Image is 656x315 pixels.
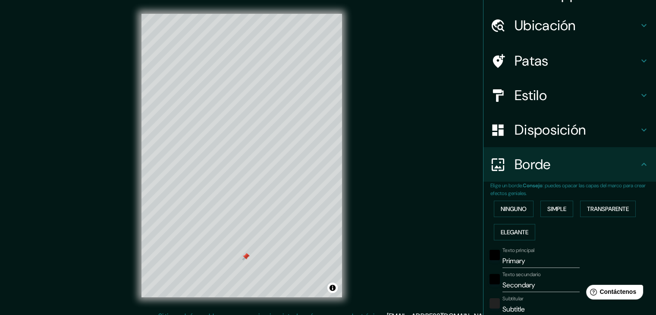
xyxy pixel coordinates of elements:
button: negro [490,250,500,260]
font: Simple [547,205,566,213]
div: Ubicación [483,8,656,43]
font: Texto secundario [502,271,541,278]
font: Disposición [515,121,586,139]
button: negro [490,274,500,284]
div: Borde [483,147,656,182]
div: Disposición [483,113,656,147]
button: color-222222 [490,298,500,309]
font: Transparente [587,205,629,213]
button: Transparente [580,201,636,217]
font: Ubicación [515,16,576,35]
font: Estilo [515,86,547,104]
font: Consejo [523,182,543,189]
font: Subtitular [502,295,524,302]
font: Ninguno [501,205,527,213]
font: Borde [515,155,551,173]
button: Simple [540,201,573,217]
font: Texto principal [502,247,534,254]
button: Activar o desactivar atribución [327,283,338,293]
div: Patas [483,44,656,78]
iframe: Lanzador de widgets de ayuda [579,281,647,306]
button: Elegante [494,224,535,240]
font: Patas [515,52,549,70]
font: : puedes opacar las capas del marco para crear efectos geniales. [490,182,646,197]
button: Ninguno [494,201,534,217]
font: Elegante [501,228,528,236]
font: Elige un borde. [490,182,523,189]
div: Estilo [483,78,656,113]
